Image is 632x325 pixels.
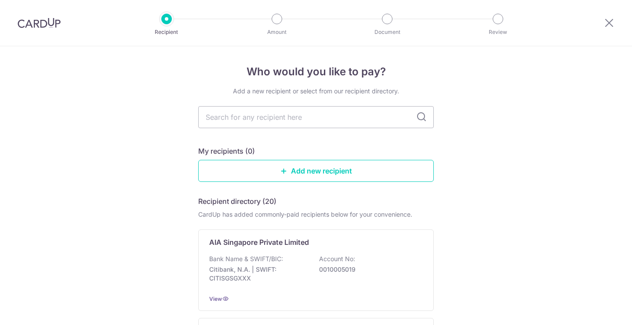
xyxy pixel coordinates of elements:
p: Amount [244,28,309,37]
p: AIA Singapore Private Limited [209,237,309,247]
div: Add a new recipient or select from our recipient directory. [198,87,434,96]
h5: My recipients (0) [198,146,255,156]
div: CardUp has added commonly-paid recipients below for your convenience. [198,210,434,219]
p: Bank Name & SWIFT/BIC: [209,255,283,263]
p: Review [465,28,530,37]
p: Recipient [134,28,199,37]
img: CardUp [18,18,61,28]
a: Add new recipient [198,160,434,182]
p: 0010005019 [319,265,418,274]
h4: Who would you like to pay? [198,64,434,80]
p: Document [355,28,420,37]
p: Citibank, N.A. | SWIFT: CITISGSGXXX [209,265,308,283]
p: Account No: [319,255,355,263]
a: View [209,295,222,302]
input: Search for any recipient here [198,106,434,128]
h5: Recipient directory (20) [198,196,276,207]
